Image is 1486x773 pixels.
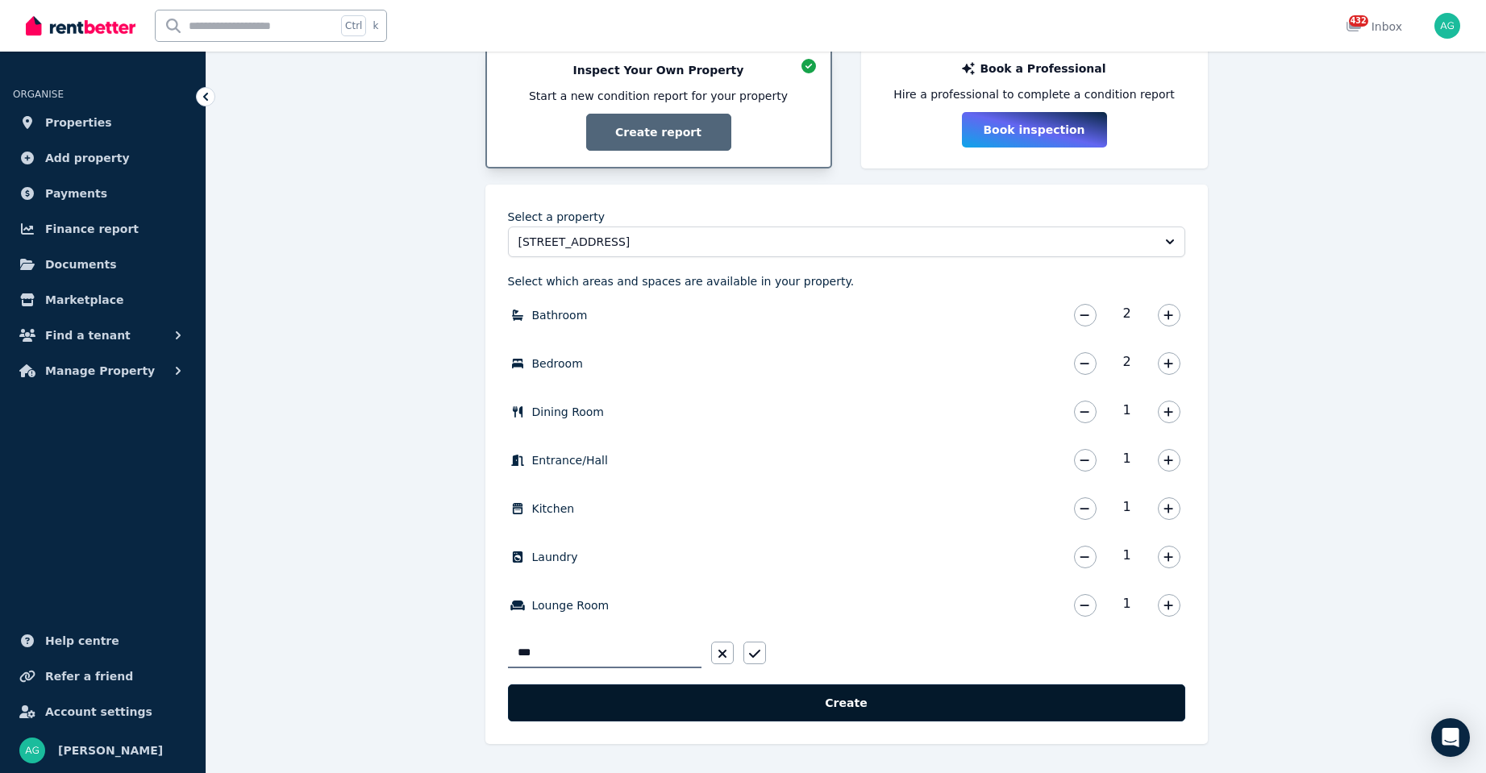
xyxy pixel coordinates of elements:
[1431,718,1470,757] div: Open Intercom Messenger
[529,88,788,104] span: Start a new condition report for your property
[893,86,1175,102] span: Hire a professional to complete a condition report
[45,148,130,168] span: Add property
[1101,546,1153,568] span: 1
[1346,19,1402,35] div: Inbox
[532,452,608,468] label: Entrance/Hall
[26,14,135,38] img: RentBetter
[532,597,610,613] label: Lounge Room
[532,404,605,420] label: Dining Room
[45,184,107,203] span: Payments
[1101,594,1153,617] span: 1
[518,234,1152,250] span: [STREET_ADDRESS]
[13,660,193,692] a: Refer a friend
[13,89,64,100] span: ORGANISE
[13,142,193,174] a: Add property
[13,696,193,728] a: Account settings
[573,62,744,78] p: Inspect Your Own Property
[1101,449,1153,472] span: 1
[45,290,123,310] span: Marketplace
[532,501,575,517] label: Kitchen
[19,738,45,763] img: Barclay
[45,631,119,650] span: Help centre
[508,226,1185,257] button: [STREET_ADDRESS]
[13,319,193,351] button: Find a tenant
[1101,401,1153,423] span: 1
[45,361,155,380] span: Manage Property
[341,15,366,36] span: Ctrl
[508,210,606,223] label: Select a property
[962,112,1107,148] button: Book inspection
[58,741,163,760] span: [PERSON_NAME]
[13,248,193,281] a: Documents
[532,307,588,323] label: Bathroom
[13,106,193,139] a: Properties
[13,355,193,387] button: Manage Property
[532,549,578,565] label: Laundry
[45,326,131,345] span: Find a tenant
[508,684,1185,721] button: Create
[980,60,1105,77] p: Book a Professional
[13,625,193,657] a: Help centre
[45,113,112,132] span: Properties
[45,255,117,274] span: Documents
[1101,497,1153,520] span: 1
[1434,13,1460,39] img: Barclay
[45,219,139,239] span: Finance report
[13,213,193,245] a: Finance report
[13,177,193,210] a: Payments
[1349,15,1368,27] span: 432
[1101,352,1153,375] span: 2
[13,284,193,316] a: Marketplace
[45,667,133,686] span: Refer a friend
[508,273,855,289] p: Select which areas and spaces are available in your property.
[1101,304,1153,326] span: 2
[532,355,583,372] label: Bedroom
[45,702,152,721] span: Account settings
[373,19,378,32] span: k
